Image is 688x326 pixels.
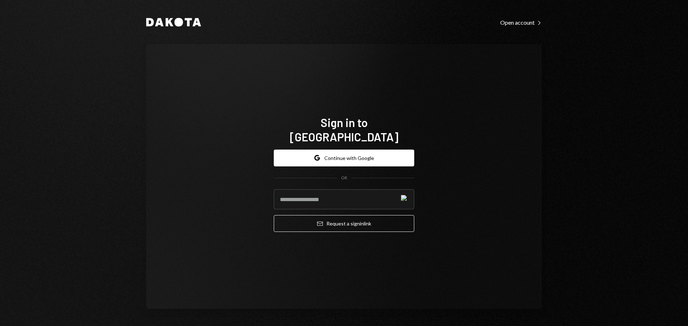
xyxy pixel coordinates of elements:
[274,215,414,232] button: Request a signinlink
[341,175,347,181] div: OR
[500,19,542,26] div: Open account
[401,195,407,204] img: productIconColored.f2433d9a.svg
[274,115,414,144] h1: Sign in to [GEOGRAPHIC_DATA]
[274,150,414,166] button: Continue with Google
[500,18,542,26] a: Open account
